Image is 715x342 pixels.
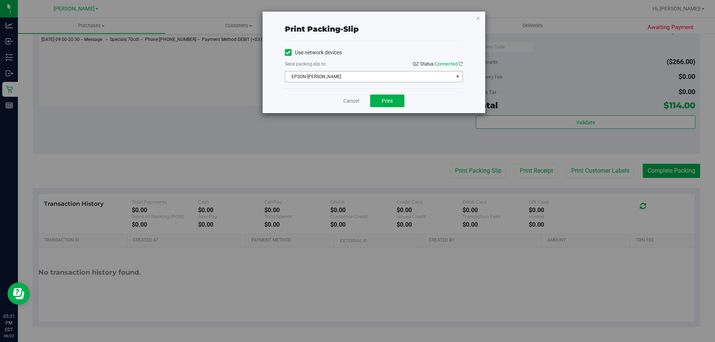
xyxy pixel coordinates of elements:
span: Connected [435,61,458,67]
button: Print [370,95,404,107]
span: Print packing-slip [285,25,359,33]
span: EPSON-[PERSON_NAME] [285,71,453,82]
a: Cancel [343,97,359,105]
span: QZ Status: [413,61,463,67]
label: Send packing-slip to: [285,61,327,67]
span: select [453,71,462,82]
span: Print [382,98,393,104]
label: Use network devices [285,49,342,57]
iframe: Resource center [7,282,30,305]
